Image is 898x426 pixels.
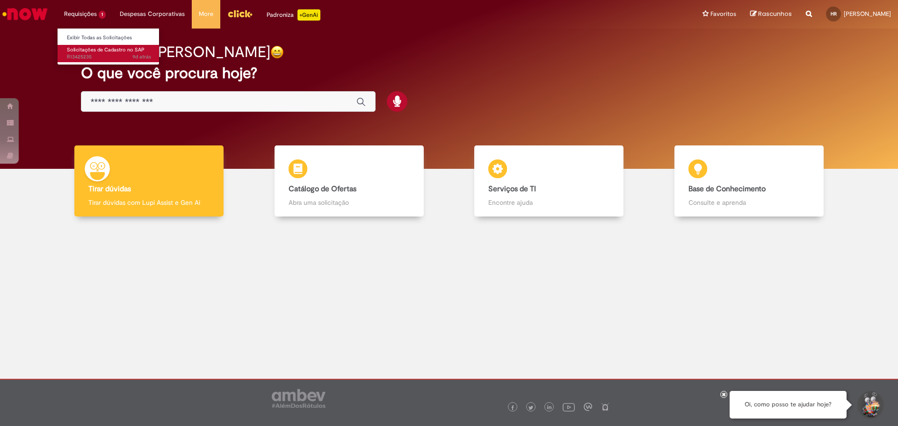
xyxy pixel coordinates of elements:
[58,45,160,62] a: Aberto R13425235 : Solicitações de Cadastro no SAP
[227,7,253,21] img: click_logo_yellow_360x200.png
[132,53,151,60] span: 9d atrás
[1,5,49,23] img: ServiceNow
[449,145,649,217] a: Serviços de TI Encontre ajuda
[844,10,891,18] span: [PERSON_NAME]
[688,198,810,207] p: Consulte e aprenda
[563,401,575,413] img: logo_footer_youtube.png
[99,11,106,19] span: 1
[488,184,536,194] b: Serviços de TI
[510,405,515,410] img: logo_footer_facebook.png
[267,9,320,21] div: Padroniza
[730,391,847,419] div: Oi, como posso te ajudar hoje?
[249,145,449,217] a: Catálogo de Ofertas Abra uma solicitação
[88,198,210,207] p: Tirar dúvidas com Lupi Assist e Gen Ai
[132,53,151,60] time: 18/08/2025 14:53:36
[58,33,160,43] a: Exibir Todas as Solicitações
[199,9,213,19] span: More
[81,44,270,60] h2: Boa tarde, [PERSON_NAME]
[529,405,533,410] img: logo_footer_twitter.png
[831,11,837,17] span: HR
[64,9,97,19] span: Requisições
[270,45,284,59] img: happy-face.png
[57,28,159,65] ul: Requisições
[67,53,151,61] span: R13425235
[120,9,185,19] span: Despesas Corporativas
[750,10,792,19] a: Rascunhos
[584,403,592,411] img: logo_footer_workplace.png
[856,391,884,419] button: Iniciar Conversa de Suporte
[67,46,145,53] span: Solicitações de Cadastro no SAP
[88,184,131,194] b: Tirar dúvidas
[289,184,356,194] b: Catálogo de Ofertas
[81,65,818,81] h2: O que você procura hoje?
[272,389,326,408] img: logo_footer_ambev_rotulo_gray.png
[601,403,609,411] img: logo_footer_naosei.png
[649,145,849,217] a: Base de Conhecimento Consulte e aprenda
[297,9,320,21] p: +GenAi
[688,184,766,194] b: Base de Conhecimento
[289,198,410,207] p: Abra uma solicitação
[488,198,609,207] p: Encontre ajuda
[547,405,552,411] img: logo_footer_linkedin.png
[49,145,249,217] a: Tirar dúvidas Tirar dúvidas com Lupi Assist e Gen Ai
[710,9,736,19] span: Favoritos
[758,9,792,18] span: Rascunhos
